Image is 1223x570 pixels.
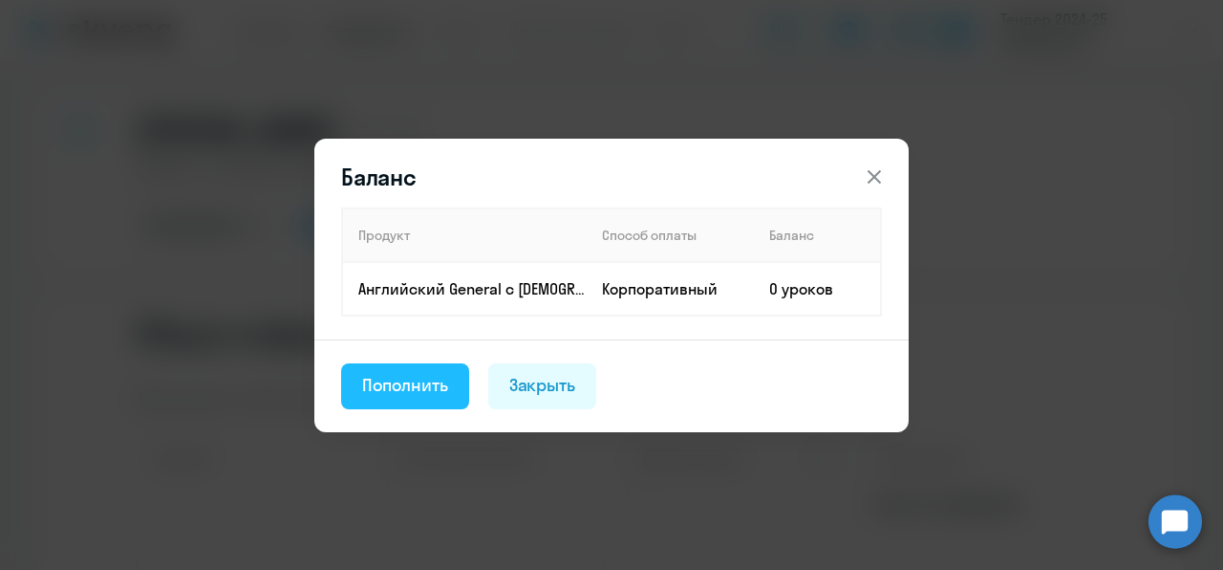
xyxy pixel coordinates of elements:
td: Корпоративный [587,262,754,316]
button: Закрыть [488,363,597,409]
div: Закрыть [509,373,576,398]
header: Баланс [314,162,909,192]
p: Английский General с [DEMOGRAPHIC_DATA] преподавателем [358,278,586,299]
th: Продукт [342,208,587,262]
th: Способ оплаты [587,208,754,262]
th: Баланс [754,208,881,262]
td: 0 уроков [754,262,881,316]
button: Пополнить [341,363,469,409]
div: Пополнить [362,373,448,398]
